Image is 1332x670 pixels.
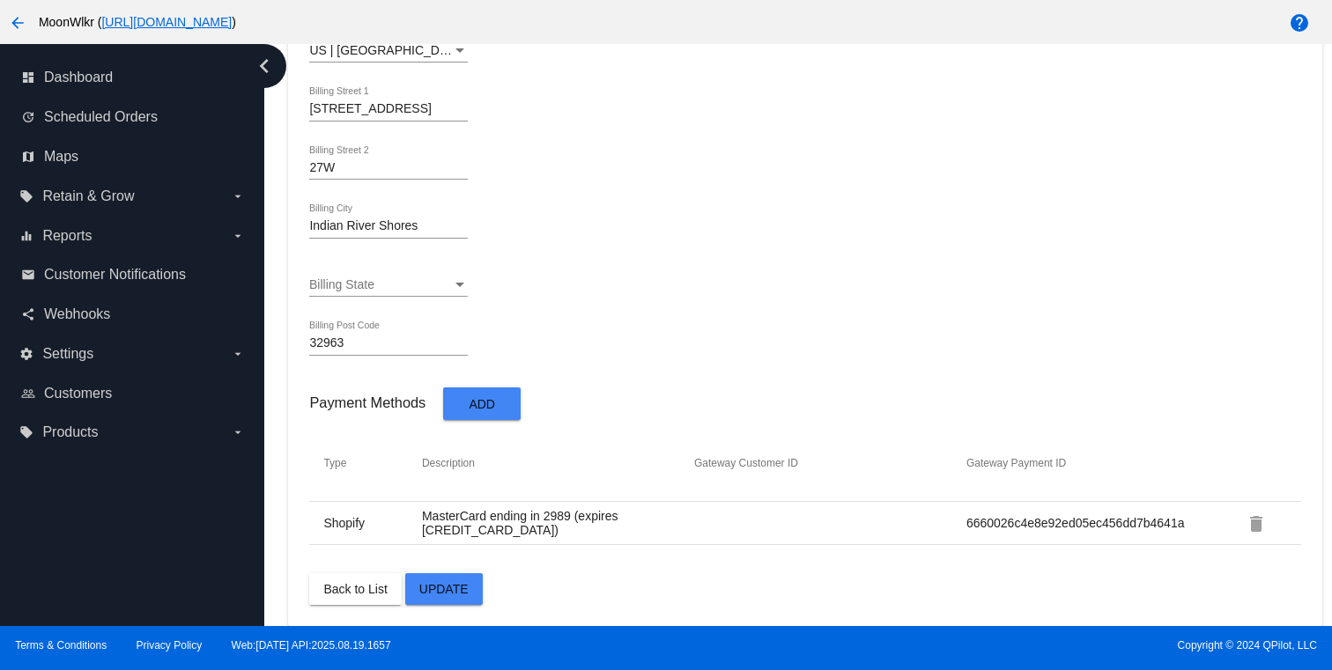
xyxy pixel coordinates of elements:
i: local_offer [19,425,33,439]
span: Products [42,424,98,440]
mat-select: Billing Country [309,44,468,58]
i: share [21,307,35,321]
i: equalizer [19,229,33,243]
mat-select: Billing State [309,278,468,292]
a: update Scheduled Orders [21,103,245,131]
span: Reports [42,228,92,244]
span: Billing State [309,277,374,291]
a: people_outline Customers [21,379,245,408]
th: Gateway Customer ID [693,456,966,470]
mat-icon: arrow_back [7,12,28,33]
th: Description [421,456,693,470]
mat-icon: help [1289,12,1310,33]
span: MoonWlkr ( ) [39,15,236,29]
span: Add [469,397,495,411]
span: Copyright © 2024 QPilot, LLC [681,639,1317,652]
span: Maps [44,149,78,165]
th: Type [322,456,421,470]
a: Terms & Conditions [15,639,107,652]
td: Shopify [322,515,421,531]
button: Back to List [309,573,401,605]
i: chevron_left [250,52,278,80]
i: update [21,110,35,124]
i: arrow_drop_down [231,347,245,361]
span: Scheduled Orders [44,109,158,125]
button: Add [443,387,521,420]
span: US | [GEOGRAPHIC_DATA] [309,43,465,57]
a: share Webhooks [21,300,245,328]
i: arrow_drop_down [231,425,245,439]
a: Privacy Policy [137,639,203,652]
input: Billing Post Code [309,336,468,350]
input: Billing City [309,219,468,233]
i: email [21,268,35,282]
i: arrow_drop_down [231,229,245,243]
a: Web:[DATE] API:2025.08.19.1657 [232,639,391,652]
span: Retain & Grow [42,188,134,204]
span: Customers [44,386,112,401]
i: people_outline [21,387,35,401]
td: MasterCard ending in 2989 (expires [CREDIT_CARD_DATA]) [421,508,693,538]
i: dashboard [21,70,35,85]
i: settings [19,347,33,361]
mat-icon: delete [1246,513,1267,534]
input: Billing Street 2 [309,161,468,175]
a: map Maps [21,143,245,171]
span: Customer Notifications [44,267,186,283]
th: Gateway Payment ID [966,456,1238,470]
i: map [21,150,35,164]
span: Dashboard [44,70,113,85]
a: dashboard Dashboard [21,63,245,92]
span: Webhooks [44,306,110,322]
i: local_offer [19,189,33,203]
button: Update [405,573,483,605]
input: Billing Street 1 [309,102,468,116]
a: email Customer Notifications [21,261,245,289]
td: 6660026c4e8e92ed05ec456dd7b4641a [966,515,1238,531]
span: Update [419,582,469,596]
a: [URL][DOMAIN_NAME] [101,15,232,29]
h3: Payment Methods [309,394,425,411]
i: arrow_drop_down [231,189,245,203]
span: Back to List [323,582,387,596]
span: Settings [42,346,93,362]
